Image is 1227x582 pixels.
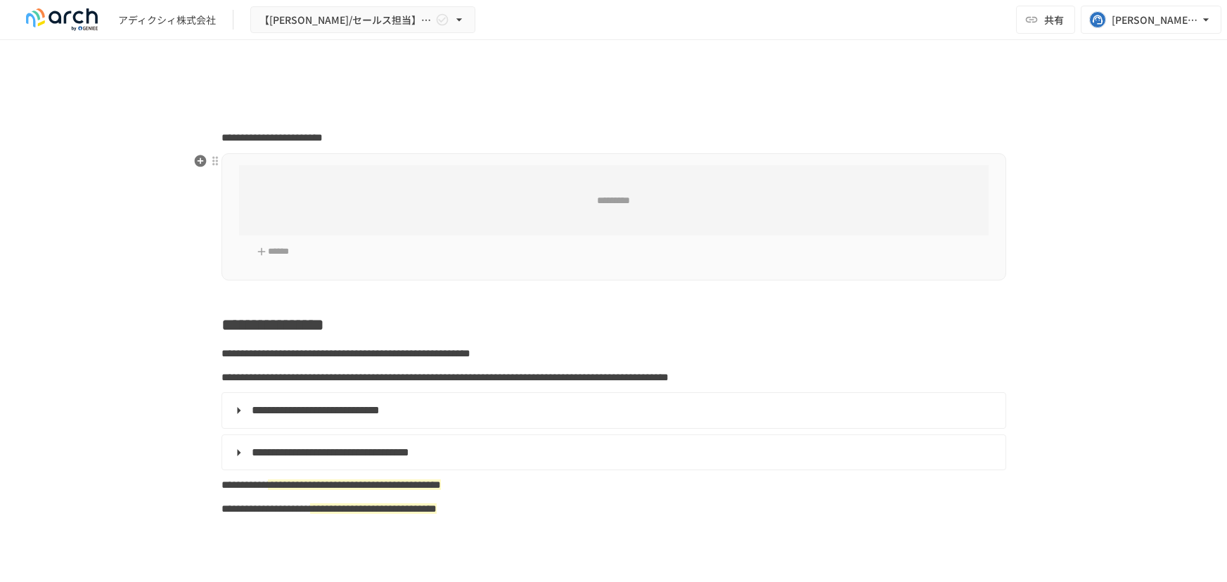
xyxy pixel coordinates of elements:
div: アディクシィ株式会社 [118,13,216,27]
span: 【[PERSON_NAME]/セールス担当】アディクシィ株式会社様_初期設定サポート [259,11,432,29]
span: 共有 [1044,12,1064,27]
img: logo-default@2x-9cf2c760.svg [17,8,107,31]
button: 共有 [1016,6,1075,34]
div: [PERSON_NAME][EMAIL_ADDRESS][PERSON_NAME][DOMAIN_NAME] [1112,11,1199,29]
button: 【[PERSON_NAME]/セールス担当】アディクシィ株式会社様_初期設定サポート [250,6,475,34]
button: [PERSON_NAME][EMAIL_ADDRESS][PERSON_NAME][DOMAIN_NAME] [1081,6,1221,34]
